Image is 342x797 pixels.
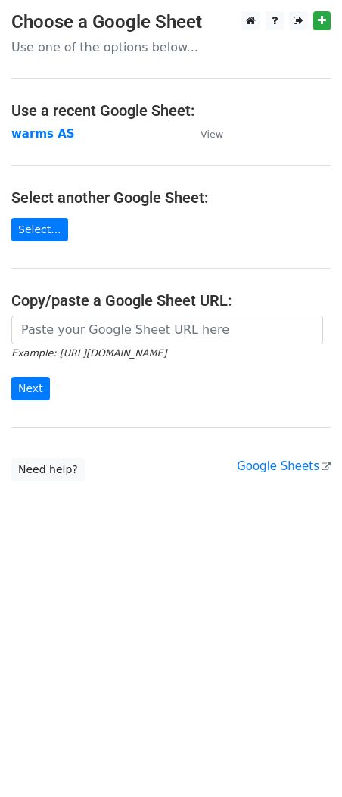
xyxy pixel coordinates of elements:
a: warms AS [11,127,75,141]
small: Example: [URL][DOMAIN_NAME] [11,347,166,359]
h4: Use a recent Google Sheet: [11,101,331,120]
small: View [201,129,223,140]
h4: Copy/paste a Google Sheet URL: [11,291,331,310]
input: Next [11,377,50,400]
iframe: Chat Widget [266,724,342,797]
p: Use one of the options below... [11,39,331,55]
a: Google Sheets [237,459,331,473]
a: Need help? [11,458,85,481]
h3: Choose a Google Sheet [11,11,331,33]
a: View [185,127,223,141]
input: Paste your Google Sheet URL here [11,316,323,344]
h4: Select another Google Sheet: [11,188,331,207]
a: Select... [11,218,68,241]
